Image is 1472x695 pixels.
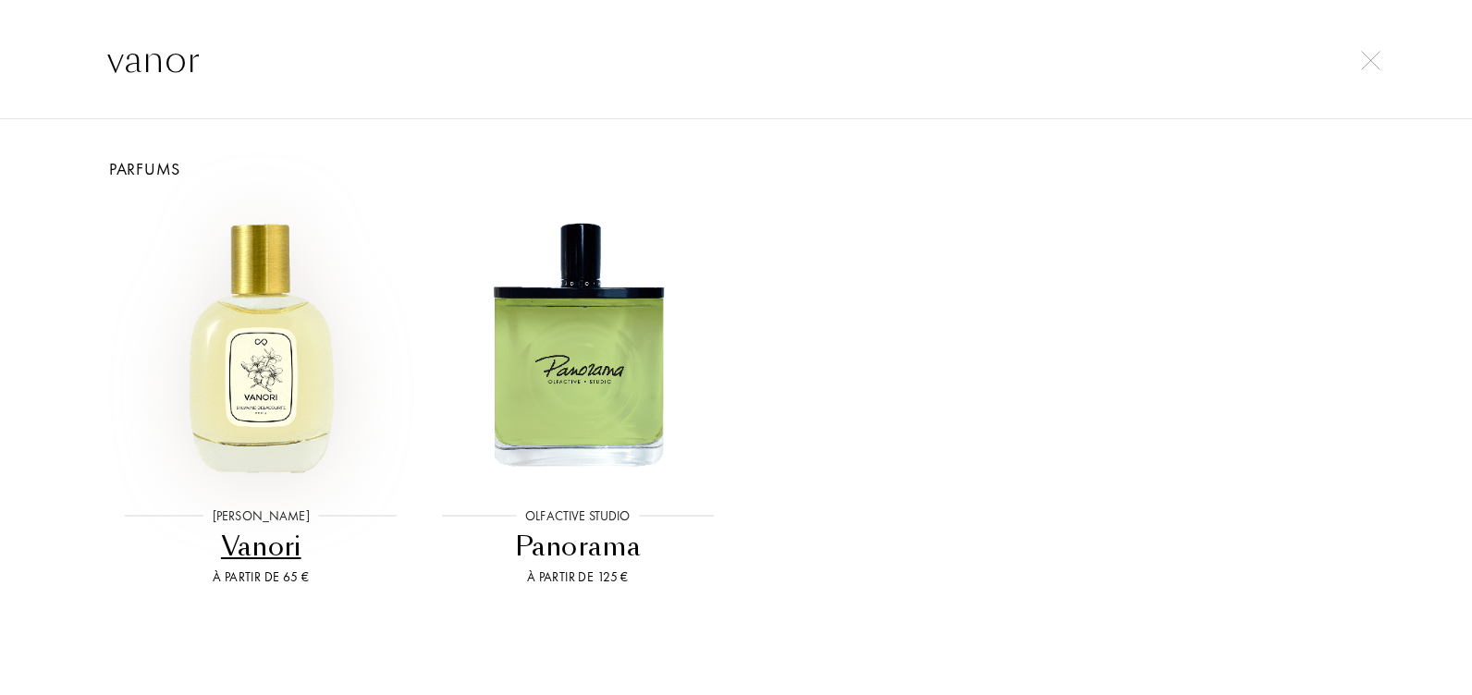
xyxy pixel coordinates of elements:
[110,529,412,565] div: Vanori
[1361,51,1380,70] img: cross.svg
[516,506,639,526] div: Olfactive Studio
[427,529,730,565] div: Panorama
[118,201,403,486] img: Vanori
[70,31,1402,87] input: Rechercher
[420,181,737,610] a: PanoramaOlfactive StudioPanoramaÀ partir de 125 €
[427,567,730,587] div: À partir de 125 €
[435,201,720,486] img: Panorama
[110,567,412,587] div: À partir de 65 €
[89,156,1383,181] div: Parfums
[103,181,420,610] a: Vanori[PERSON_NAME]VanoriÀ partir de 65 €
[203,506,319,526] div: [PERSON_NAME]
